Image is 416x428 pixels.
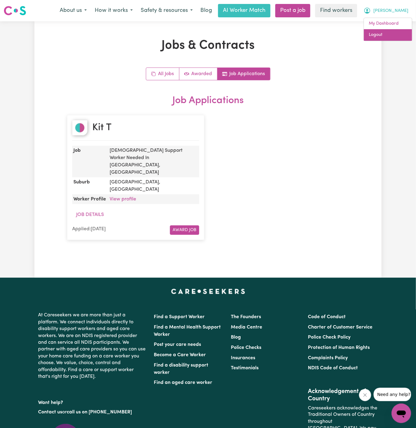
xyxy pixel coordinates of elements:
a: My Dashboard [364,18,412,30]
a: All jobs [146,68,179,80]
h2: Acknowledgement of Country [308,388,378,402]
dd: [GEOGRAPHIC_DATA] , [GEOGRAPHIC_DATA] [107,177,199,194]
button: Safety & resources [137,4,197,17]
a: Code of Conduct [308,315,346,319]
a: Post your care needs [154,342,201,347]
h1: Jobs & Contracts [67,38,349,53]
dt: Job [72,146,107,177]
a: Protection of Human Rights [308,345,370,350]
a: Media Centre [231,325,262,330]
p: Want help? [38,397,146,406]
a: Logout [364,29,412,41]
a: Find workers [315,4,357,17]
a: Careseekers home page [171,289,245,294]
button: Award Job [170,225,199,235]
p: At Careseekers we are more than just a platform. We connect individuals directly to disability su... [38,309,146,382]
button: How it works [91,4,137,17]
a: Charter of Customer Service [308,325,373,330]
a: Find an aged care worker [154,380,212,385]
a: Become a Care Worker [154,353,206,357]
iframe: Message from company [374,388,411,401]
a: Job applications [217,68,270,80]
a: Careseekers logo [4,4,26,18]
a: The Founders [231,315,261,319]
button: My Account [360,4,412,17]
iframe: Button to launch messaging window [392,404,411,423]
a: Find a disability support worker [154,363,208,375]
a: NDIS Code of Conduct [308,366,358,371]
a: AI Worker Match [218,4,270,17]
img: Careseekers logo [4,5,26,16]
a: Police Check Policy [308,335,351,340]
button: Job Details [72,209,108,221]
a: Police Checks [231,345,261,350]
a: Post a job [275,4,310,17]
h2: Kit T [92,122,111,134]
p: or [38,406,146,418]
a: Find a Support Worker [154,315,205,319]
a: Contact us [38,410,62,415]
dd: [DEMOGRAPHIC_DATA] Support Worker Needed In [GEOGRAPHIC_DATA], [GEOGRAPHIC_DATA] [107,146,199,177]
dt: Suburb [72,177,107,194]
button: About us [56,4,91,17]
h2: Job Applications [67,95,349,106]
dt: Worker Profile [72,194,107,204]
a: View profile [110,197,136,202]
img: Kit [72,120,87,135]
span: Applied: [DATE] [72,227,106,231]
div: My Account [364,18,412,41]
a: Blog [197,4,216,17]
a: Testimonials [231,366,259,371]
a: call us on [PHONE_NUMBER] [67,410,132,415]
a: Insurances [231,356,255,360]
a: Blog [231,335,241,340]
a: Find a Mental Health Support Worker [154,325,221,337]
span: [PERSON_NAME] [373,8,408,14]
a: Active jobs [179,68,217,80]
a: Complaints Policy [308,356,348,360]
iframe: Close message [359,389,371,401]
